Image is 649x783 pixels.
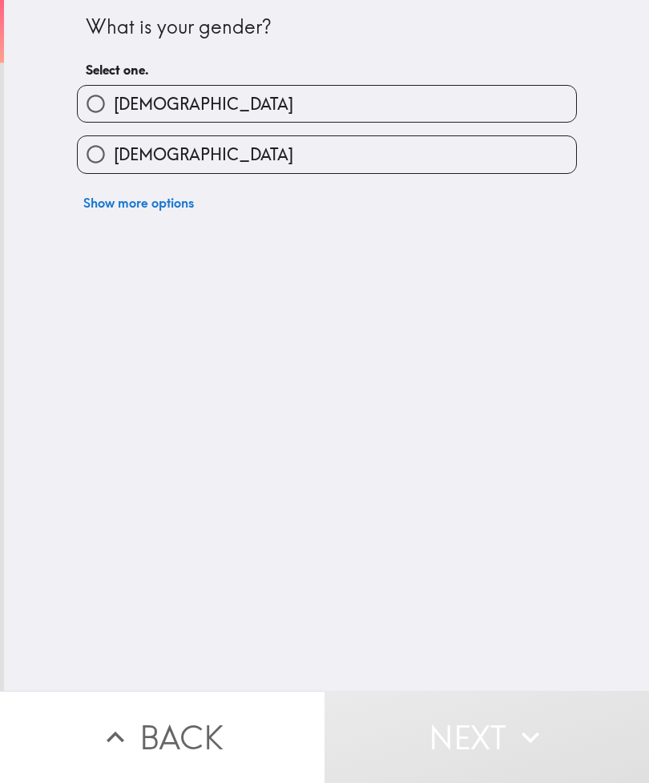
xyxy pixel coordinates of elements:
button: Show more options [77,187,200,219]
span: [DEMOGRAPHIC_DATA] [114,93,293,115]
div: What is your gender? [86,14,568,41]
span: [DEMOGRAPHIC_DATA] [114,143,293,166]
button: Next [324,691,649,783]
h6: Select one. [86,61,568,79]
button: [DEMOGRAPHIC_DATA] [78,136,576,172]
button: [DEMOGRAPHIC_DATA] [78,86,576,122]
